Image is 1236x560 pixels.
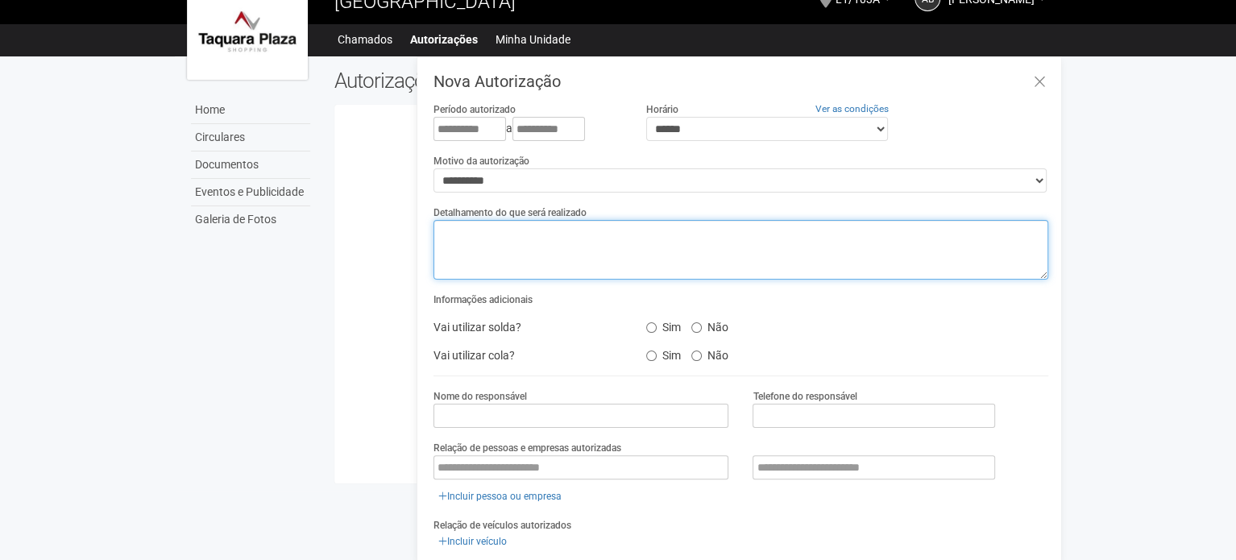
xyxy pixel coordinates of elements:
[496,28,570,51] a: Minha Unidade
[433,533,512,550] a: Incluir veículo
[646,343,681,363] label: Sim
[338,28,392,51] a: Chamados
[433,518,571,533] label: Relação de veículos autorizados
[646,351,657,361] input: Sim
[691,322,702,333] input: Não
[433,205,587,220] label: Detalhamento do que será realizado
[191,97,310,124] a: Home
[191,179,310,206] a: Eventos e Publicidade
[334,68,679,93] h2: Autorizações
[753,389,856,404] label: Telefone do responsável
[691,315,728,334] label: Não
[433,154,529,168] label: Motivo da autorização
[646,315,681,334] label: Sim
[410,28,478,51] a: Autorizações
[346,205,1037,220] div: Nenhuma autorização foi solicitada
[421,315,634,339] div: Vai utilizar solda?
[433,292,533,307] label: Informações adicionais
[433,441,621,455] label: Relação de pessoas e empresas autorizadas
[433,117,622,141] div: a
[433,487,566,505] a: Incluir pessoa ou empresa
[191,124,310,151] a: Circulares
[691,351,702,361] input: Não
[815,103,889,114] a: Ver as condições
[433,102,516,117] label: Período autorizado
[691,343,728,363] label: Não
[646,102,678,117] label: Horário
[433,73,1048,89] h3: Nova Autorização
[646,322,657,333] input: Sim
[191,151,310,179] a: Documentos
[433,389,527,404] label: Nome do responsável
[421,343,634,367] div: Vai utilizar cola?
[191,206,310,233] a: Galeria de Fotos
